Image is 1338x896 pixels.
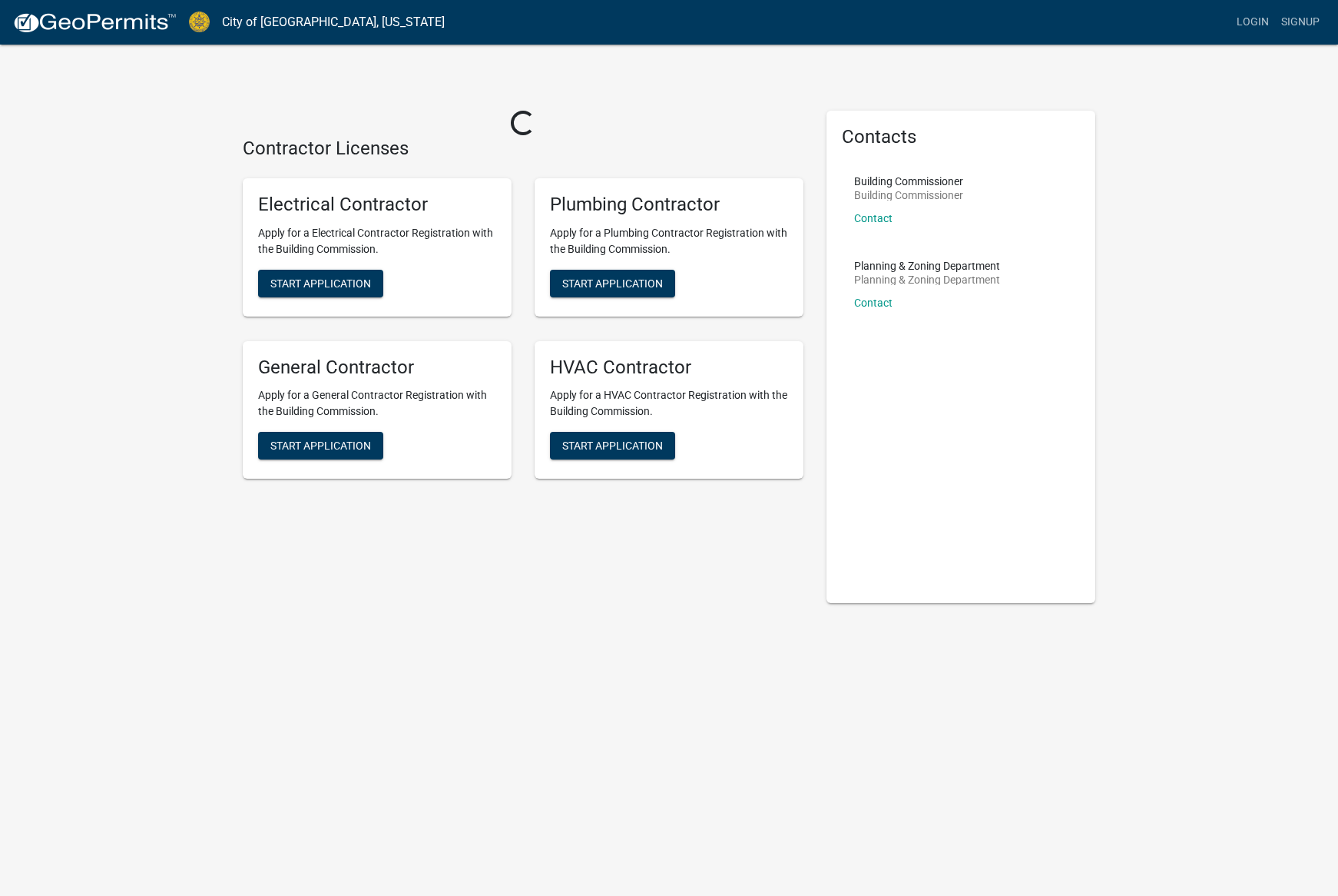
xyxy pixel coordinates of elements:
button: Start Application [258,270,383,297]
h5: Electrical Contractor [258,194,496,216]
button: Start Application [550,432,675,460]
button: Start Application [550,270,675,297]
span: Start Application [562,440,663,452]
button: Start Application [258,432,383,460]
span: Start Application [562,277,663,289]
img: City of Jeffersonville, Indiana [189,12,210,32]
p: Apply for a General Contractor Registration with the Building Commission. [258,387,496,420]
h5: Contacts [842,126,1080,148]
a: Signup [1275,8,1326,37]
a: City of [GEOGRAPHIC_DATA], [US_STATE] [222,9,445,35]
p: Planning & Zoning Department [854,261,1000,271]
span: Start Application [270,277,371,289]
span: Start Application [270,440,371,452]
p: Apply for a Electrical Contractor Registration with the Building Commission. [258,225,496,257]
h4: Contractor Licenses [243,138,803,160]
p: Apply for a Plumbing Contractor Registration with the Building Commission. [550,225,788,257]
h5: General Contractor [258,357,496,379]
p: Building Commissioner [854,190,963,201]
h5: Plumbing Contractor [550,194,788,216]
a: Contact [854,297,893,309]
p: Building Commissioner [854,176,963,187]
a: Login [1230,8,1275,37]
p: Apply for a HVAC Contractor Registration with the Building Commission. [550,387,788,420]
p: Planning & Zoning Department [854,274,1000,285]
h5: HVAC Contractor [550,357,788,379]
a: Contact [854,212,893,224]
